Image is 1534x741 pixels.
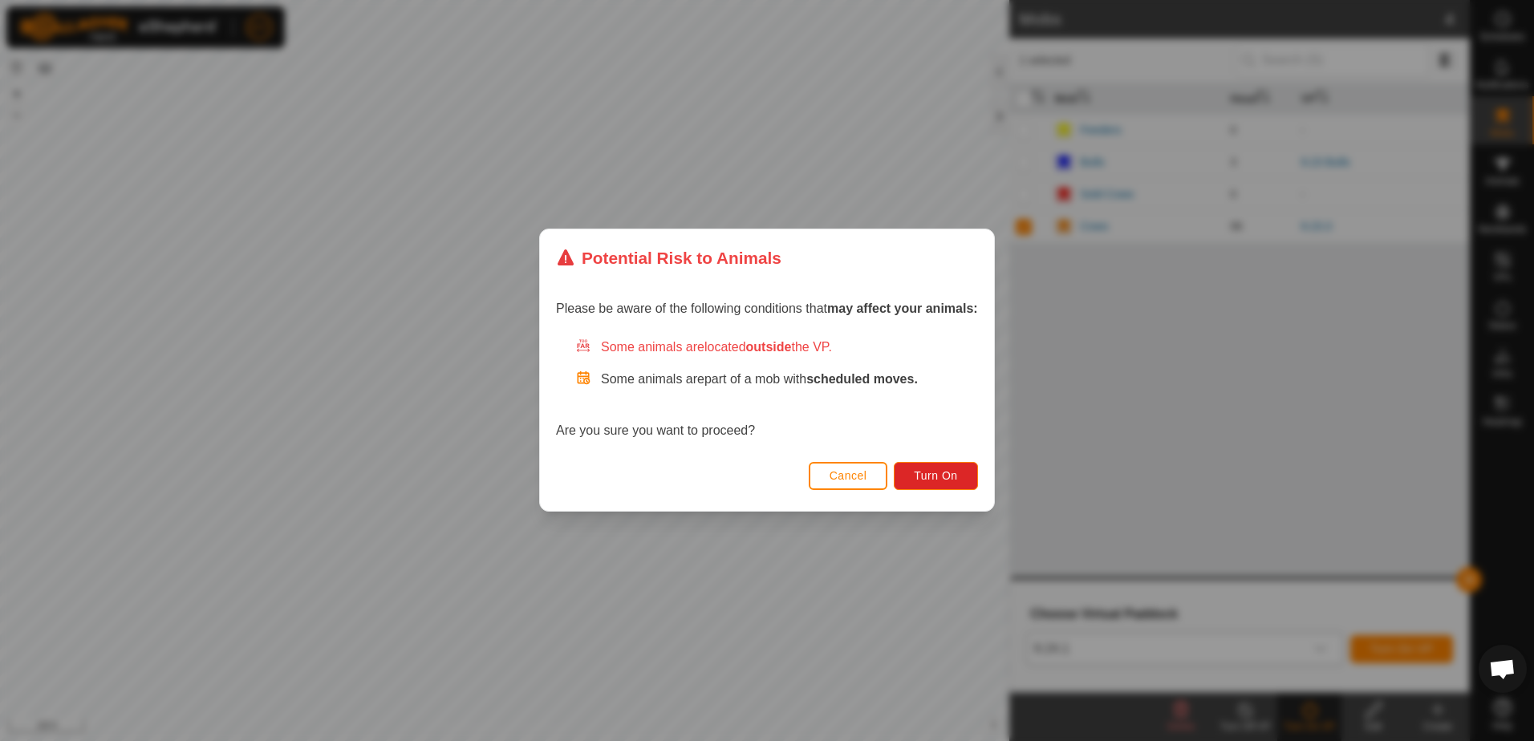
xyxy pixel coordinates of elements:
[830,470,867,483] span: Cancel
[915,470,958,483] span: Turn On
[809,462,888,490] button: Cancel
[827,302,978,316] strong: may affect your animals:
[575,338,978,358] div: Some animals are
[556,245,781,270] div: Potential Risk to Animals
[704,341,832,354] span: located the VP.
[704,373,918,387] span: part of a mob with
[601,370,978,390] p: Some animals are
[556,338,978,441] div: Are you sure you want to proceed?
[746,341,792,354] strong: outside
[895,462,978,490] button: Turn On
[556,302,978,316] span: Please be aware of the following conditions that
[806,373,918,387] strong: scheduled moves.
[1479,645,1527,693] div: Open chat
